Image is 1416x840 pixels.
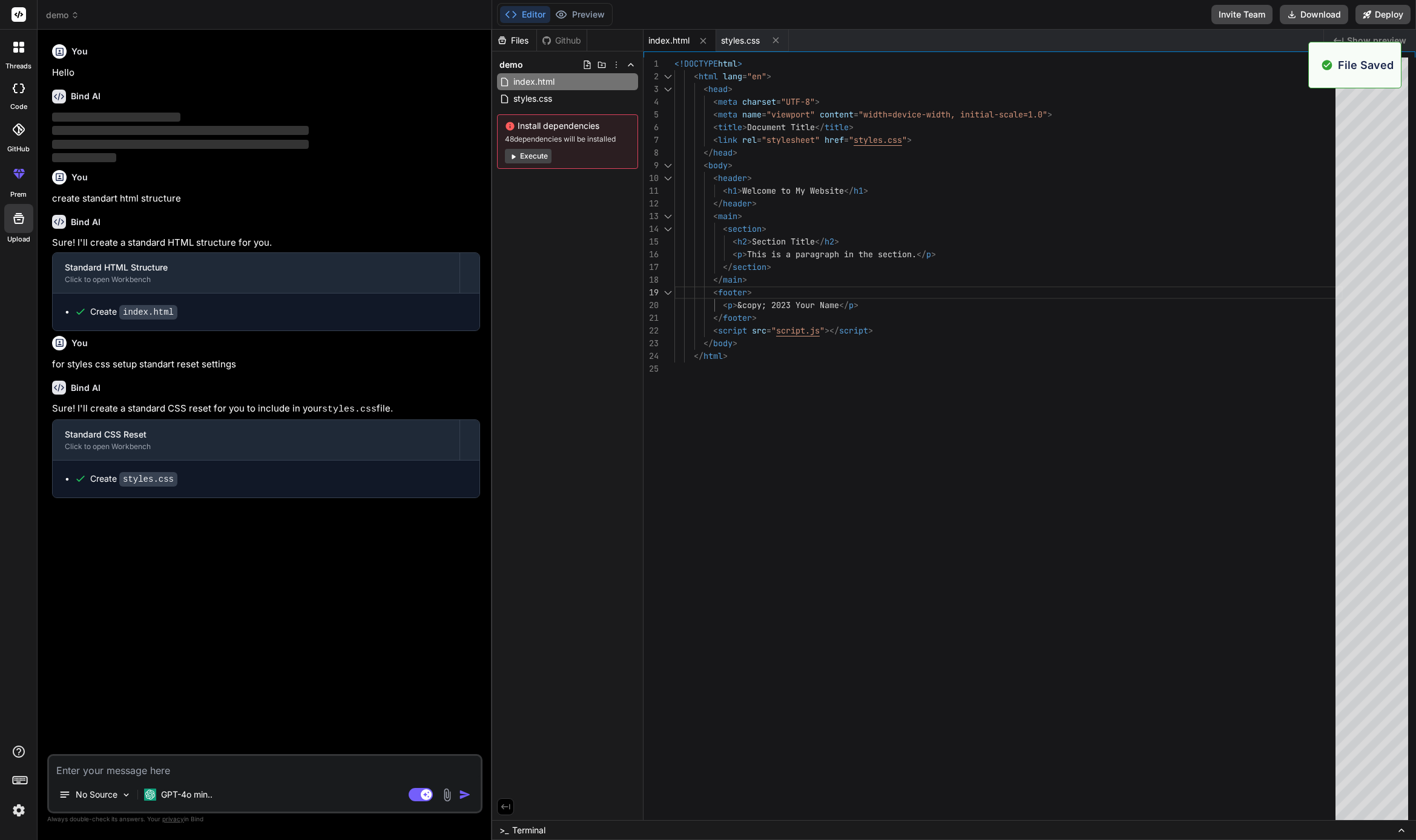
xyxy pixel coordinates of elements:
span: Show preview [1347,34,1406,47]
span: meta [718,109,737,120]
span: > [766,261,771,272]
p: Sure! I'll create a standard HTML structure for you. [52,236,480,250]
div: 9 [644,159,659,172]
div: 2 [644,70,659,83]
label: code [10,102,27,112]
span: </ [703,338,713,349]
span: > [762,223,766,234]
span: < [713,325,718,336]
span: footer [718,287,747,298]
span: Terminal [512,824,545,836]
label: prem [10,189,27,200]
span: < [713,96,718,107]
div: 13 [644,210,659,223]
span: "width=device-width, initial-scale=1.0" [858,109,1047,120]
span: ‌ [52,153,116,162]
p: GPT-4o min.. [161,789,212,801]
span: > [834,236,839,247]
span: styles.css [721,34,760,47]
span: = [757,134,762,145]
span: 48 dependencies will be installed [505,134,630,144]
h6: Bind AI [71,90,100,102]
code: index.html [119,305,177,320]
span: ‌ [52,126,309,135]
span: < [733,249,737,260]
span: styles.css [512,91,553,106]
span: > [907,134,912,145]
span: <!DOCTYPE [674,58,718,69]
span: > [1047,109,1052,120]
div: Files [492,34,536,47]
span: = [844,134,849,145]
span: body [708,160,728,171]
div: Click to collapse the range. [660,70,676,83]
span: </ [815,122,825,133]
div: Click to collapse the range. [660,286,676,299]
button: Deploy [1355,5,1411,24]
span: </ [713,312,723,323]
div: 24 [644,350,659,363]
span: styles.css [854,134,902,145]
span: = [762,109,766,120]
span: > [737,58,742,69]
span: head [713,147,733,158]
span: demo [46,9,79,21]
span: "en" [747,71,766,82]
span: </ [723,261,733,272]
span: < [723,223,728,234]
span: < [723,185,728,196]
span: = [742,71,747,82]
span: header [718,172,747,183]
span: href [825,134,844,145]
span: h2 [825,236,834,247]
p: for styles css setup standart reset settings [52,358,480,372]
span: h1 [728,185,737,196]
span: "stylesheet" [762,134,820,145]
label: threads [5,61,31,71]
span: section [728,223,762,234]
span: > [737,211,742,221]
span: </ [844,185,854,196]
div: Click to collapse the range. [660,210,676,223]
span: > [752,198,757,209]
h6: You [71,337,88,349]
span: < [713,211,718,221]
span: < [713,287,718,298]
span: h1 [854,185,863,196]
span: > [747,236,752,247]
p: File Saved [1338,57,1394,73]
span: lang [723,71,742,82]
span: title [825,122,849,133]
button: Invite Team [1211,5,1273,24]
span: > [733,147,737,158]
span: " [849,134,854,145]
img: GPT-4o mini [144,789,156,801]
span: html [699,71,718,82]
span: footer [723,312,752,323]
img: icon [459,789,471,801]
h6: Bind AI [71,216,100,228]
div: Click to collapse the range. [660,223,676,235]
span: p [728,300,733,310]
img: attachment [440,788,454,802]
span: p [737,249,742,260]
label: GitHub [7,144,30,154]
span: > [742,274,747,285]
span: < [733,236,737,247]
span: </ [703,147,713,158]
span: title [718,122,742,133]
div: 8 [644,146,659,159]
p: Hello [52,66,480,80]
span: " [771,325,776,336]
span: Section Title [752,236,815,247]
div: 20 [644,299,659,312]
span: header [723,198,752,209]
span: > [723,350,728,361]
span: link [718,134,737,145]
span: script [839,325,868,336]
span: > [747,287,752,298]
span: demo [499,59,523,71]
span: > [863,185,868,196]
span: >_ [499,824,509,836]
div: Click to open Workbench [65,442,447,451]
